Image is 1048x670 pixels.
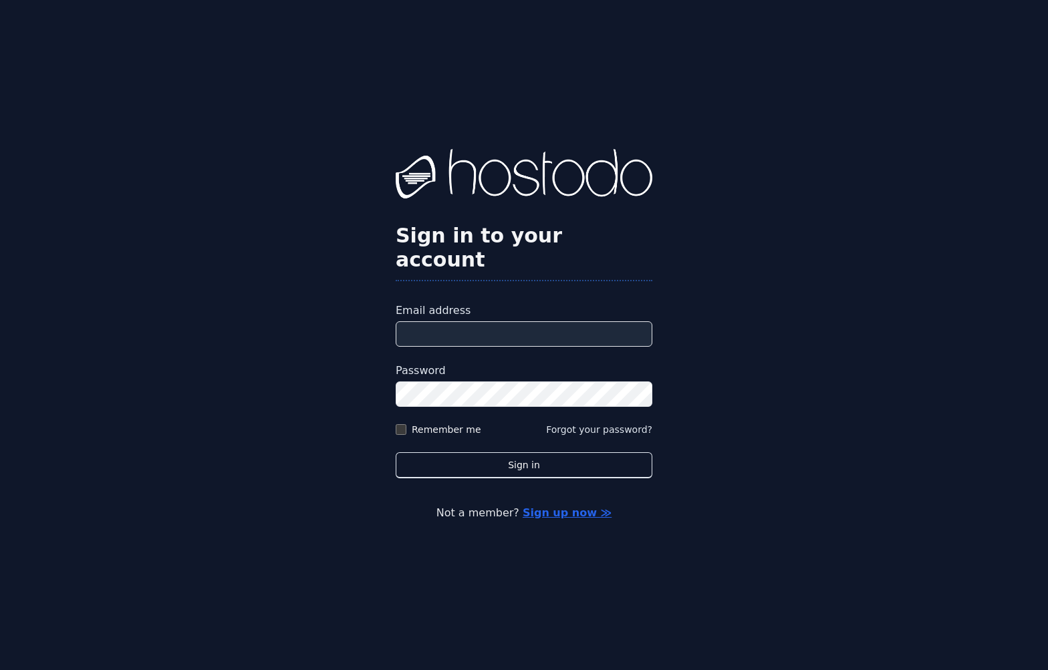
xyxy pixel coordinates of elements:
[523,506,612,519] a: Sign up now ≫
[396,363,652,379] label: Password
[546,423,652,436] button: Forgot your password?
[396,224,652,272] h2: Sign in to your account
[396,452,652,478] button: Sign in
[396,303,652,319] label: Email address
[412,423,481,436] label: Remember me
[396,149,652,202] img: Hostodo
[64,505,984,521] p: Not a member?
